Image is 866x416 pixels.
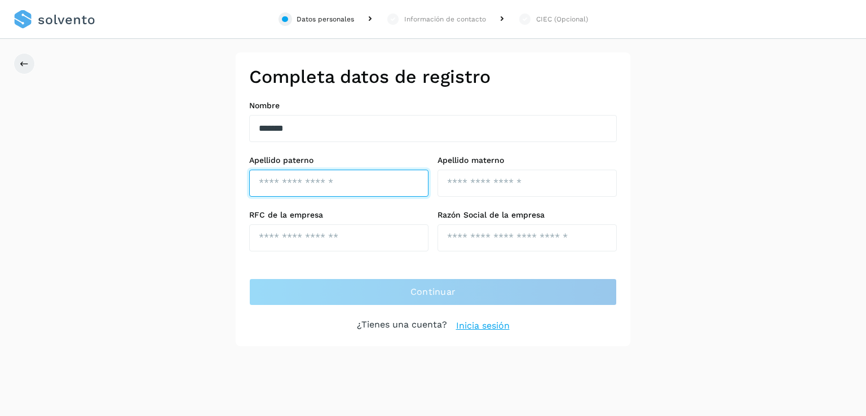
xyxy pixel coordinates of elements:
label: Apellido paterno [249,156,428,165]
label: Apellido materno [438,156,617,165]
h2: Completa datos de registro [249,66,617,87]
a: Inicia sesión [456,319,510,333]
label: RFC de la empresa [249,210,428,220]
button: Continuar [249,278,617,306]
label: Razón Social de la empresa [438,210,617,220]
p: ¿Tienes una cuenta? [357,319,447,333]
span: Continuar [410,286,456,298]
div: Datos personales [297,14,354,24]
label: Nombre [249,101,617,110]
div: Información de contacto [404,14,486,24]
div: CIEC (Opcional) [536,14,588,24]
